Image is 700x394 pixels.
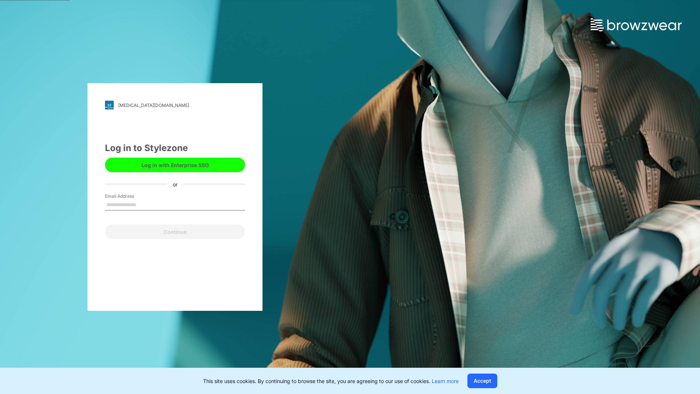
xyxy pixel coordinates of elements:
[118,103,189,108] div: [MEDICAL_DATA][DOMAIN_NAME]
[105,142,245,155] div: Log in to Stylezone
[105,158,245,172] button: Log in with Enterprise SSO
[432,378,459,384] a: Learn more
[167,180,183,188] div: or
[105,101,114,109] img: svg+xml;base64,PHN2ZyB3aWR0aD0iMjgiIGhlaWdodD0iMjgiIHZpZXdCb3g9IjAgMCAyOCAyOCIgZmlsbD0ibm9uZSIgeG...
[467,374,497,388] button: Accept
[105,193,156,200] label: Email Address
[591,18,682,31] img: browzwear-logo.73288ffb.svg
[203,377,459,385] p: This site uses cookies. By continuing to browse the site, you are agreeing to our use of cookies.
[105,101,245,109] a: [MEDICAL_DATA][DOMAIN_NAME]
